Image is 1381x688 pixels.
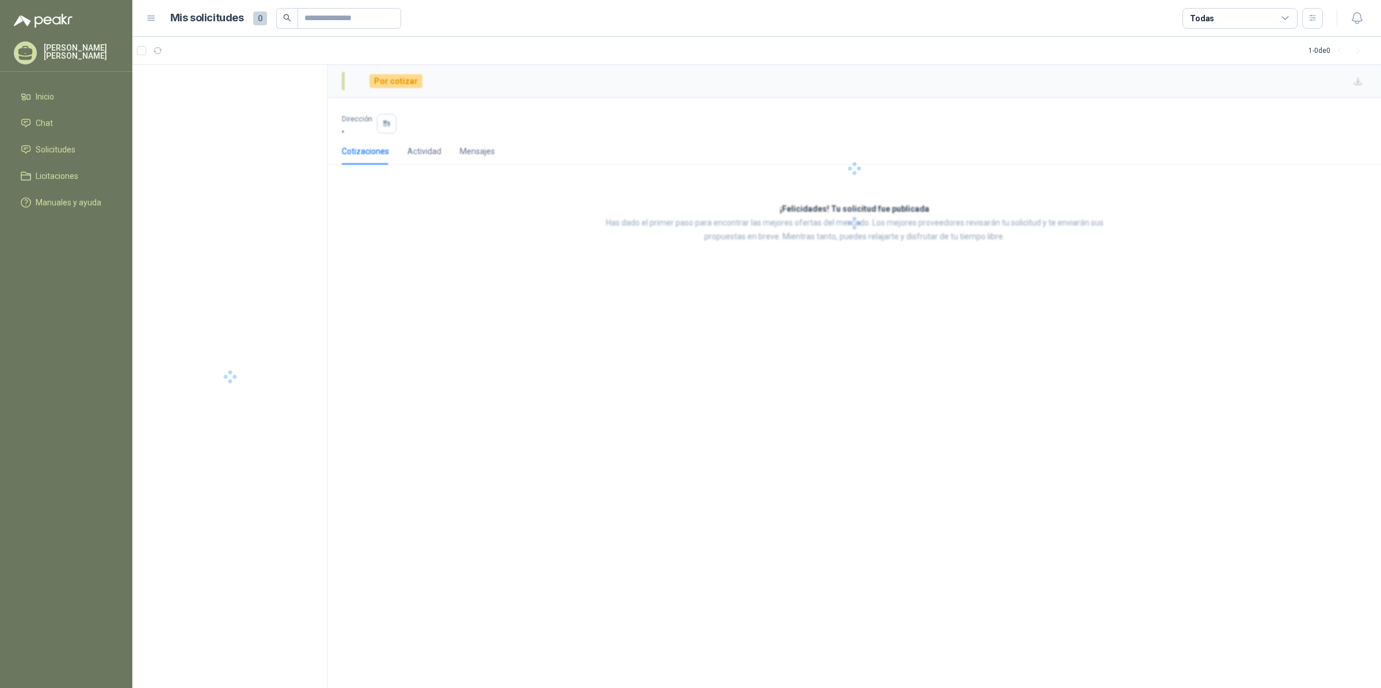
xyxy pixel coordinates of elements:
span: 0 [253,12,267,25]
a: Solicitudes [14,139,119,160]
span: Licitaciones [36,170,78,182]
span: Chat [36,117,53,129]
h1: Mis solicitudes [170,10,244,26]
div: 1 - 0 de 0 [1308,41,1367,60]
img: Logo peakr [14,14,73,28]
a: Inicio [14,86,119,108]
span: search [283,14,291,22]
p: [PERSON_NAME] [PERSON_NAME] [44,44,119,60]
a: Manuales y ayuda [14,192,119,213]
a: Chat [14,112,119,134]
span: Solicitudes [36,143,75,156]
span: Inicio [36,90,54,103]
span: Manuales y ayuda [36,196,101,209]
div: Todas [1190,12,1214,25]
a: Licitaciones [14,165,119,187]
